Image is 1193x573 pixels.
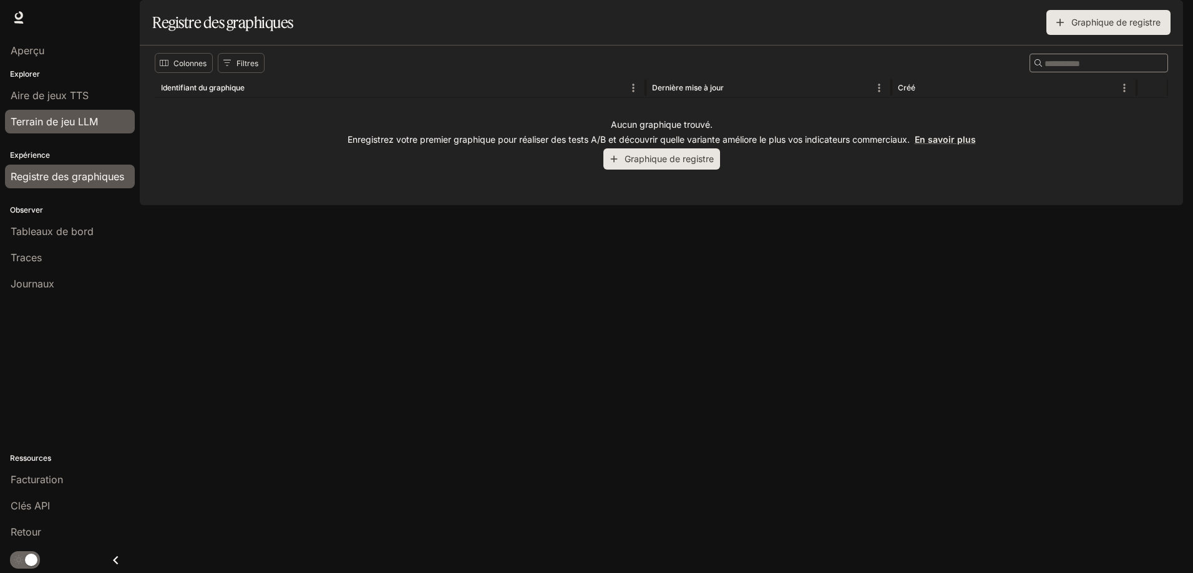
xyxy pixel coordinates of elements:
font: Filtres [236,59,258,68]
font: Créé [898,83,915,92]
button: Menu [624,79,643,97]
button: Menu [870,79,889,97]
font: Graphique de registre [625,153,714,164]
font: Graphique de registre [1071,17,1161,27]
font: Identifiant du graphique [161,83,245,92]
div: Recherche [1030,54,1168,72]
font: Colonnes [173,59,207,68]
a: En savoir plus [915,134,976,145]
button: Afficher les filtres [218,53,265,73]
button: Trier [725,79,744,97]
button: Sélectionner les colonnes [155,53,213,73]
button: Graphique de registre [1046,10,1171,35]
font: Enregistrez votre premier graphique pour réaliser des tests A/B et découvrir quelle variante amél... [348,134,910,145]
button: Graphique de registre [603,148,720,169]
font: Aucun graphique trouvé. [611,119,713,130]
button: Trier [246,79,265,97]
button: Menu [1115,79,1134,97]
button: Trier [917,79,935,97]
font: Dernière mise à jour [652,83,724,92]
font: Registre des graphiques [152,13,293,32]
